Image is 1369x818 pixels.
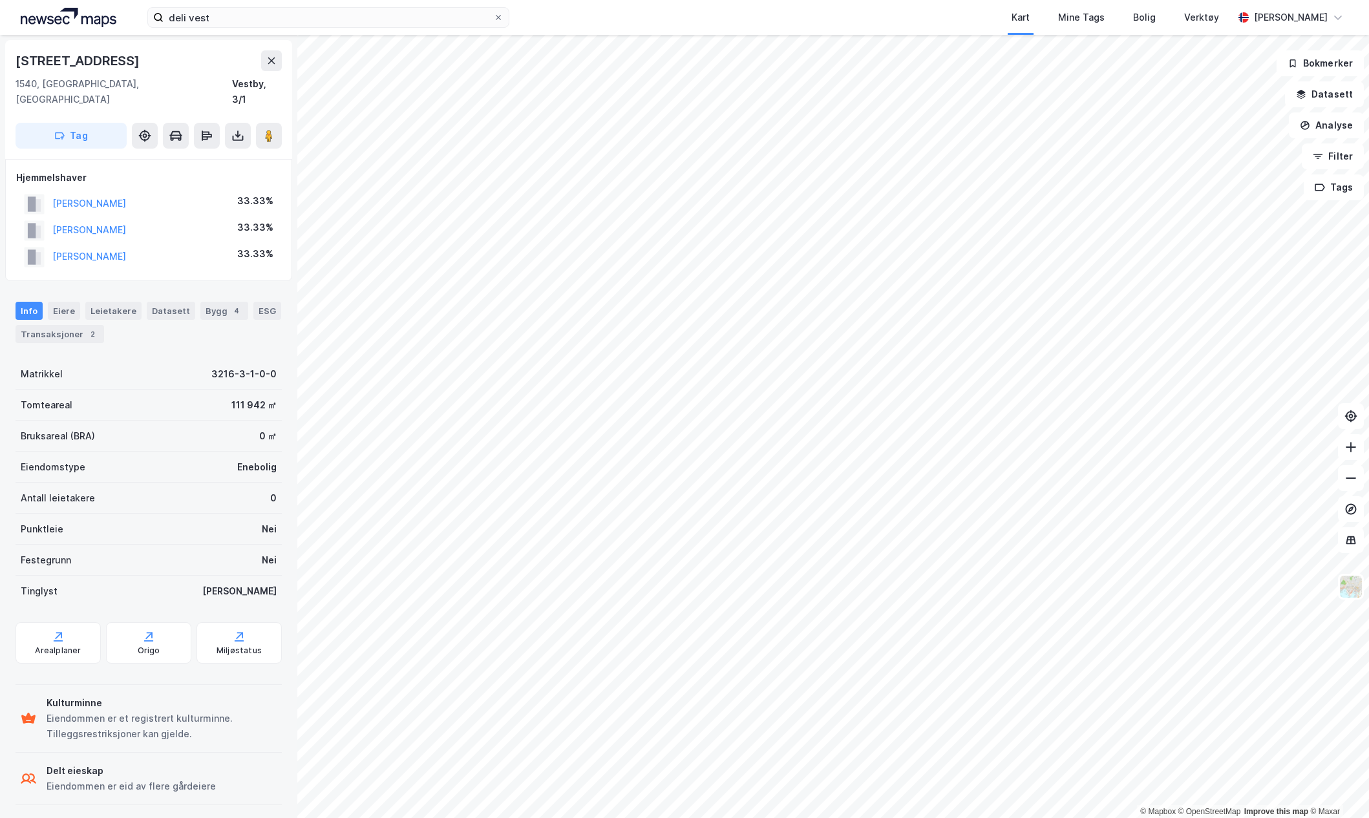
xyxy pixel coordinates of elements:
div: Matrikkel [21,366,63,382]
button: Bokmerker [1277,50,1364,76]
button: Tags [1304,174,1364,200]
div: Bygg [200,302,248,320]
div: Transaksjoner [16,325,104,343]
div: Tinglyst [21,583,58,599]
div: Nei [262,521,277,537]
div: Bruksareal (BRA) [21,428,95,444]
input: Søk på adresse, matrikkel, gårdeiere, leietakere eller personer [164,8,493,27]
div: Bolig [1133,10,1156,25]
button: Analyse [1289,112,1364,138]
div: Hjemmelshaver [16,170,281,185]
div: Arealplaner [35,645,81,656]
div: Eiendomstype [21,459,85,475]
div: Eiendommen er eid av flere gårdeiere [47,779,216,794]
button: Datasett [1285,81,1364,107]
div: 4 [230,304,243,317]
div: [STREET_ADDRESS] [16,50,142,71]
div: Origo [138,645,160,656]
div: Eiere [48,302,80,320]
div: Tomteareal [21,397,72,413]
button: Filter [1302,143,1364,169]
img: Z [1339,574,1363,599]
div: Nei [262,552,277,568]
div: 2 [86,328,99,341]
button: Tag [16,123,127,149]
div: 1540, [GEOGRAPHIC_DATA], [GEOGRAPHIC_DATA] [16,76,232,107]
a: Improve this map [1244,807,1308,816]
div: [PERSON_NAME] [202,583,277,599]
a: Mapbox [1140,807,1176,816]
div: 3216-3-1-0-0 [211,366,277,382]
iframe: Chat Widget [1304,756,1369,818]
div: Verktøy [1184,10,1219,25]
div: [PERSON_NAME] [1254,10,1328,25]
div: Miljøstatus [217,645,262,656]
div: Datasett [147,302,195,320]
div: Kart [1012,10,1030,25]
div: Kontrollprogram for chat [1304,756,1369,818]
div: 33.33% [237,246,273,262]
div: Punktleie [21,521,63,537]
div: Delt eieskap [47,763,216,779]
div: Info [16,302,43,320]
div: Eiendommen er et registrert kulturminne. Tilleggsrestriksjoner kan gjelde. [47,711,277,742]
div: 33.33% [237,220,273,235]
div: Festegrunn [21,552,71,568]
div: ESG [253,302,281,320]
div: Vestby, 3/1 [232,76,282,107]
div: 111 942 ㎡ [231,397,277,413]
div: 0 [270,490,277,506]
div: Leietakere [85,302,142,320]
div: Antall leietakere [21,490,95,506]
div: Kulturminne [47,695,277,711]
img: logo.a4113a55bc3d86da70a041830d287a7e.svg [21,8,116,27]
div: 33.33% [237,193,273,209]
div: Mine Tags [1058,10,1105,25]
div: Enebolig [237,459,277,475]
div: 0 ㎡ [259,428,277,444]
a: OpenStreetMap [1178,807,1241,816]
